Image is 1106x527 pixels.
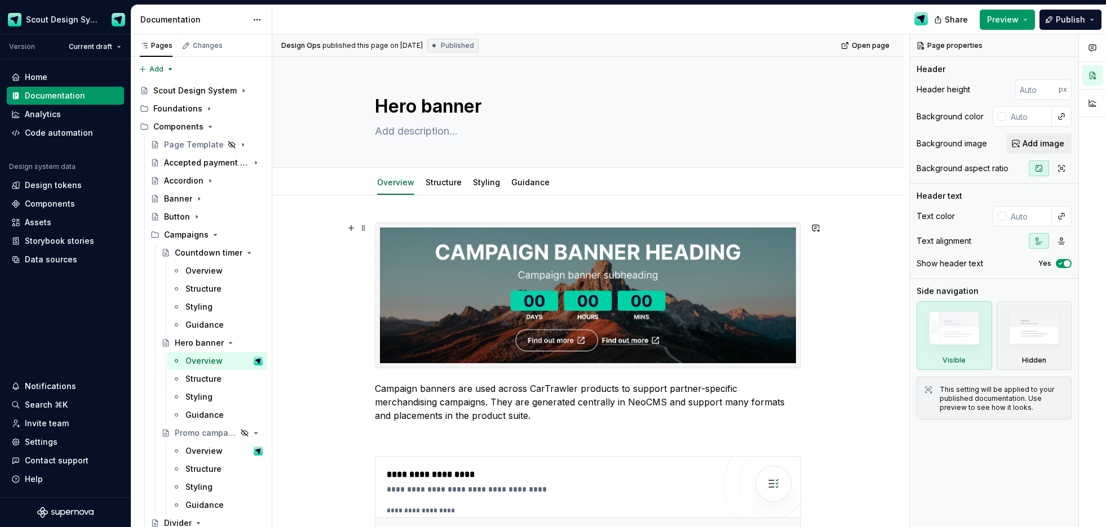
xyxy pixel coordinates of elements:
[185,391,213,403] div: Styling
[254,446,263,455] img: Design Ops
[917,84,970,95] div: Header height
[185,445,223,457] div: Overview
[1006,133,1072,154] button: Add image
[167,316,267,334] a: Guidance
[135,100,267,118] div: Foundations
[185,265,223,276] div: Overview
[7,68,124,86] a: Home
[167,262,267,280] a: Overview
[140,41,172,50] div: Pages
[146,208,267,226] a: Button
[185,463,222,475] div: Structure
[1015,79,1059,100] input: Auto
[980,10,1035,30] button: Preview
[167,370,267,388] a: Structure
[7,433,124,451] a: Settings
[468,170,505,194] div: Styling
[8,13,21,26] img: e611c74b-76fc-4ef0-bafa-dc494cd4cb8a.png
[426,177,462,187] a: Structure
[185,499,224,511] div: Guidance
[943,356,966,365] div: Visible
[421,170,466,194] div: Structure
[25,72,47,83] div: Home
[917,138,987,149] div: Background image
[146,226,267,244] div: Campaigns
[2,7,129,32] button: Scout Design SystemDesign Ops
[25,235,94,247] div: Storybook stories
[928,10,975,30] button: Share
[37,507,94,518] svg: Supernova Logo
[917,163,1008,174] div: Background aspect ratio
[375,382,801,422] p: Campaign banners are used across CarTrawler products to support partner-specific merchandising ca...
[164,139,224,150] div: Page Template
[917,64,945,75] div: Header
[164,193,192,204] div: Banner
[373,170,419,194] div: Overview
[185,481,213,493] div: Styling
[25,474,43,485] div: Help
[25,127,93,139] div: Code automation
[167,496,267,514] a: Guidance
[25,254,77,265] div: Data sources
[917,235,971,247] div: Text alignment
[135,118,267,136] div: Components
[1039,10,1101,30] button: Publish
[507,170,554,194] div: Guidance
[157,424,267,442] a: Promo campaign banner
[7,124,124,142] a: Code automation
[167,352,267,370] a: OverviewDesign Ops
[193,41,223,50] div: Changes
[7,396,124,414] button: Search ⌘K
[1022,356,1046,365] div: Hidden
[135,61,178,77] button: Add
[25,436,57,448] div: Settings
[64,39,126,55] button: Current draft
[25,418,69,429] div: Invite team
[164,229,209,240] div: Campaigns
[7,452,124,470] button: Contact support
[838,38,895,53] a: Open page
[185,283,222,294] div: Structure
[167,298,267,316] a: Styling
[7,105,124,123] a: Analytics
[146,154,267,172] a: Accepted payment types
[7,414,124,432] a: Invite team
[153,85,237,96] div: Scout Design System
[25,109,61,120] div: Analytics
[157,334,267,352] a: Hero banner
[377,177,414,187] a: Overview
[185,319,224,331] div: Guidance
[167,406,267,424] a: Guidance
[7,470,124,488] button: Help
[373,93,799,120] textarea: Hero banner
[997,301,1072,370] div: Hidden
[945,14,968,25] span: Share
[1006,106,1052,127] input: Auto
[146,136,267,154] a: Page Template
[1006,206,1052,226] input: Auto
[914,12,928,25] img: Design Ops
[917,301,992,370] div: Visible
[441,41,474,50] span: Published
[473,177,500,187] a: Styling
[917,211,955,222] div: Text color
[1038,259,1051,268] label: Yes
[167,280,267,298] a: Structure
[175,427,237,439] div: Promo campaign banner
[167,478,267,496] a: Styling
[25,399,68,410] div: Search ⌘K
[164,211,190,222] div: Button
[175,337,224,349] div: Hero banner
[185,409,224,421] div: Guidance
[25,455,89,466] div: Contact support
[153,103,202,114] div: Foundations
[167,442,267,460] a: OverviewDesign Ops
[25,180,82,191] div: Design tokens
[940,385,1064,412] div: This setting will be applied to your published documentation. Use preview to see how it looks.
[146,190,267,208] a: Banner
[25,198,75,209] div: Components
[7,195,124,213] a: Components
[917,111,984,122] div: Background color
[7,232,124,250] a: Storybook stories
